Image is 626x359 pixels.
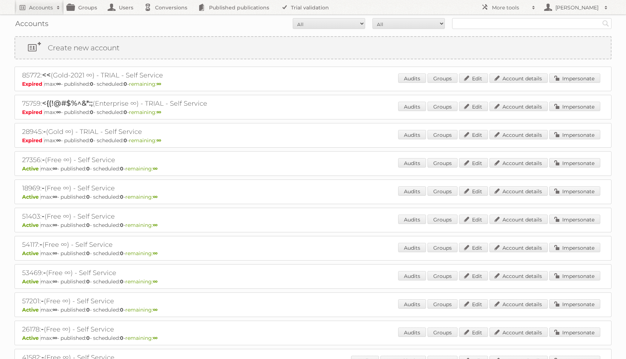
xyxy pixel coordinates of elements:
[124,81,127,87] strong: 0
[489,158,548,168] a: Account details
[22,109,44,115] span: Expired
[125,222,158,228] span: remaining:
[398,271,426,280] a: Audits
[125,250,158,257] span: remaining:
[86,307,90,313] strong: 0
[492,4,528,11] h2: More tools
[554,4,601,11] h2: [PERSON_NAME]
[53,194,57,200] strong: ∞
[549,73,600,83] a: Impersonate
[398,130,426,139] a: Audits
[90,137,93,144] strong: 0
[398,215,426,224] a: Audits
[427,243,458,252] a: Groups
[489,73,548,83] a: Account details
[398,186,426,196] a: Audits
[22,250,604,257] p: max: - published: - scheduled: -
[120,250,124,257] strong: 0
[549,102,600,111] a: Impersonate
[427,299,458,309] a: Groups
[124,109,127,115] strong: 0
[427,215,458,224] a: Groups
[42,183,45,192] span: -
[22,137,44,144] span: Expired
[56,137,61,144] strong: ∞
[15,37,611,59] a: Create new account
[459,186,488,196] a: Edit
[153,307,158,313] strong: ∞
[22,240,276,249] h2: 54117: (Free ∞) - Self Service
[120,307,124,313] strong: 0
[22,222,604,228] p: max: - published: - scheduled: -
[459,328,488,337] a: Edit
[53,165,57,172] strong: ∞
[22,109,604,115] p: max: - published: - scheduled: -
[129,81,161,87] span: remaining:
[22,278,604,285] p: max: - published: - scheduled: -
[125,165,158,172] span: remaining:
[549,243,600,252] a: Impersonate
[427,130,458,139] a: Groups
[120,222,124,228] strong: 0
[549,299,600,309] a: Impersonate
[22,194,604,200] p: max: - published: - scheduled: -
[22,335,604,341] p: max: - published: - scheduled: -
[459,130,488,139] a: Edit
[22,81,604,87] p: max: - published: - scheduled: -
[42,71,51,79] span: <<
[86,165,90,172] strong: 0
[22,222,41,228] span: Active
[398,73,426,83] a: Audits
[120,335,124,341] strong: 0
[459,299,488,309] a: Edit
[120,278,124,285] strong: 0
[56,81,61,87] strong: ∞
[22,127,276,136] h2: 28945: (Gold ∞) - TRIAL - Self Service
[398,102,426,111] a: Audits
[549,328,600,337] a: Impersonate
[427,102,458,111] a: Groups
[549,130,600,139] a: Impersonate
[42,99,93,107] span: <{(!@#$%^&*:;
[86,194,90,200] strong: 0
[427,73,458,83] a: Groups
[459,215,488,224] a: Edit
[489,102,548,111] a: Account details
[459,73,488,83] a: Edit
[86,278,90,285] strong: 0
[53,250,57,257] strong: ∞
[153,278,158,285] strong: ∞
[22,165,41,172] span: Active
[427,271,458,280] a: Groups
[153,250,158,257] strong: ∞
[22,278,41,285] span: Active
[22,335,41,341] span: Active
[22,296,276,306] h2: 57201: (Free ∞) - Self Service
[153,194,158,200] strong: ∞
[489,186,548,196] a: Account details
[125,278,158,285] span: remaining:
[459,243,488,252] a: Edit
[125,194,158,200] span: remaining:
[489,215,548,224] a: Account details
[22,137,604,144] p: max: - published: - scheduled: -
[22,165,604,172] p: max: - published: - scheduled: -
[53,222,57,228] strong: ∞
[43,127,46,136] span: -
[153,335,158,341] strong: ∞
[125,335,158,341] span: remaining:
[22,155,276,165] h2: 27356: (Free ∞) - Self Service
[124,137,127,144] strong: 0
[398,243,426,252] a: Audits
[41,325,44,333] span: -
[398,299,426,309] a: Audits
[427,186,458,196] a: Groups
[489,130,548,139] a: Account details
[129,137,161,144] span: remaining:
[398,158,426,168] a: Audits
[427,328,458,337] a: Groups
[549,215,600,224] a: Impersonate
[53,307,57,313] strong: ∞
[22,194,41,200] span: Active
[41,296,44,305] span: -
